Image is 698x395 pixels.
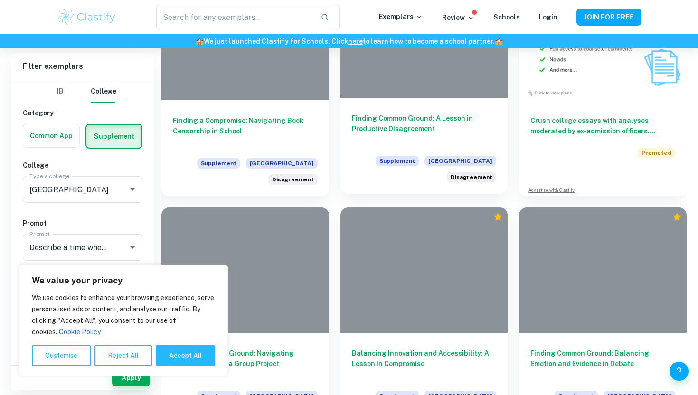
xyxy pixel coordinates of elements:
span: 🏫 [495,38,503,45]
button: College [91,80,116,103]
h6: We just launched Clastify for Schools. Click to learn how to become a school partner. [2,36,696,47]
a: here [348,38,363,45]
div: Filter type choice [49,80,116,103]
button: JOIN FOR FREE [576,9,641,26]
label: Prompt [29,230,50,238]
div: Premium [672,212,682,222]
p: Exemplars [379,11,423,22]
h6: Finding a Compromise: Navigating Book Censorship in School [173,115,318,147]
a: Login [539,13,557,21]
h6: Crush college essays with analyses moderated by ex-admission officers. Upgrade now [530,115,675,136]
a: Advertise with Clastify [528,187,575,194]
h6: Finding Common Ground: Navigating Disagreement in a Group Project [173,348,318,379]
span: Promoted [638,148,675,158]
button: Supplement [86,125,141,148]
span: [GEOGRAPHIC_DATA] [246,158,318,169]
span: Supplement [376,156,419,166]
button: Open [126,241,139,254]
span: Disagreement [451,173,492,181]
a: Cookie Policy [58,328,101,336]
button: Common App [23,124,79,147]
span: Supplement [197,158,240,169]
h6: College [23,160,142,170]
button: Reject All [94,345,152,366]
div: Describe a time when you strongly disagreed with someone about an idea or issue. How did you comm... [447,172,496,182]
p: We use cookies to enhance your browsing experience, serve personalised ads or content, and analys... [32,292,215,338]
h6: Finding Common Ground: Balancing Emotion and Evidence in Debate [530,348,675,379]
button: Apply [112,369,150,386]
div: Describe a time when you strongly disagreed with someone about an idea or issue. How did you comm... [268,174,318,185]
span: 🏫 [196,38,204,45]
p: We value your privacy [32,275,215,286]
span: Disagreement [272,175,314,184]
button: Open [126,183,139,196]
button: IB [49,80,72,103]
img: Clastify logo [57,8,117,27]
h6: Category [23,108,142,118]
a: Schools [493,13,520,21]
input: Search for any exemplars... [156,4,313,30]
div: We value your privacy [19,265,228,376]
button: Customise [32,345,91,366]
button: Accept All [156,345,215,366]
h6: Prompt [23,218,142,228]
span: [GEOGRAPHIC_DATA] [424,156,496,166]
div: Premium [493,212,503,222]
h6: Balancing Innovation and Accessibility: A Lesson in Compromise [352,348,497,379]
h6: Filter exemplars [11,53,154,80]
button: Help and Feedback [670,362,689,381]
label: Type a college [29,172,69,180]
h6: Finding Common Ground: A Lesson in Productive Disagreement [352,113,497,144]
p: Review [442,12,474,23]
